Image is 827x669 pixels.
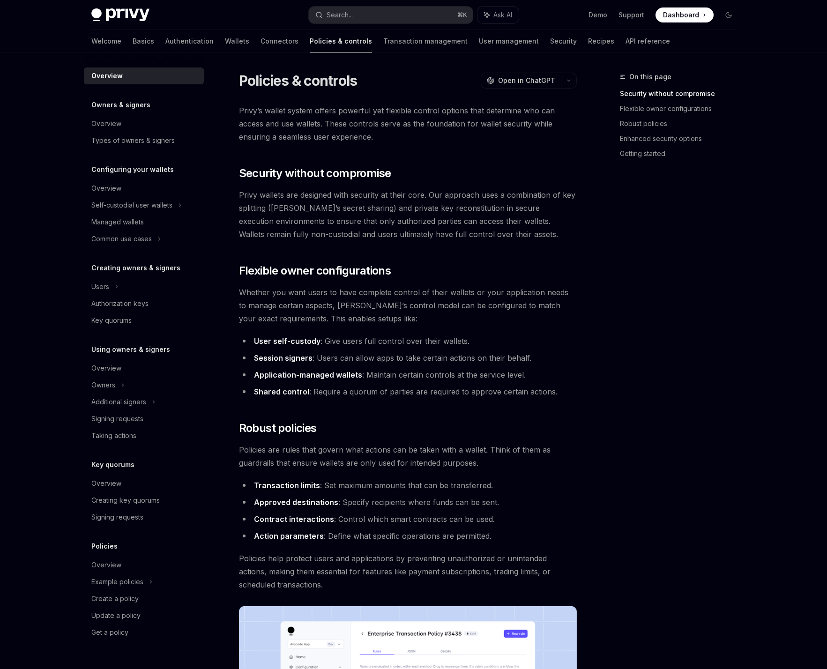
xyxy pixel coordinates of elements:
div: Additional signers [91,396,146,408]
div: Overview [91,363,121,374]
a: Welcome [91,30,121,52]
a: Signing requests [84,509,204,526]
a: Flexible owner configurations [620,101,744,116]
strong: User self-custody [254,336,320,346]
img: dark logo [91,8,149,22]
li: : Define what specific operations are permitted. [239,529,577,543]
a: Getting started [620,146,744,161]
h5: Key quorums [91,459,134,470]
span: Privy’s wallet system offers powerful yet flexible control options that determine who can access ... [239,104,577,143]
a: Security without compromise [620,86,744,101]
h5: Policies [91,541,118,552]
a: Wallets [225,30,249,52]
div: Create a policy [91,593,139,604]
strong: Contract interactions [254,514,334,524]
a: Creating key quorums [84,492,204,509]
h1: Policies & controls [239,72,358,89]
div: Common use cases [91,233,152,245]
button: Search...⌘K [309,7,473,23]
strong: Application-managed wallets [254,370,362,379]
span: ⌘ K [457,11,467,19]
a: Taking actions [84,427,204,444]
a: Overview [84,180,204,197]
div: Key quorums [91,315,132,326]
a: Connectors [261,30,298,52]
a: Transaction management [383,30,468,52]
span: Dashboard [663,10,699,20]
a: Overview [84,475,204,492]
div: Overview [91,478,121,489]
div: Update a policy [91,610,141,621]
span: Privy wallets are designed with security at their core. Our approach uses a combination of key sp... [239,188,577,241]
div: Creating key quorums [91,495,160,506]
li: : Maintain certain controls at the service level. [239,368,577,381]
a: Get a policy [84,624,204,641]
h5: Owners & signers [91,99,150,111]
a: Overview [84,557,204,573]
strong: Shared control [254,387,309,396]
a: Authorization keys [84,295,204,312]
div: Search... [327,9,353,21]
a: Security [550,30,577,52]
h5: Configuring your wallets [91,164,174,175]
div: Overview [91,118,121,129]
span: Open in ChatGPT [498,76,555,85]
a: API reference [626,30,670,52]
a: User management [479,30,539,52]
div: Signing requests [91,512,143,523]
span: Ask AI [493,10,512,20]
div: Taking actions [91,430,136,441]
a: Dashboard [656,7,714,22]
div: Types of owners & signers [91,135,175,146]
a: Authentication [165,30,214,52]
div: Authorization keys [91,298,149,309]
a: Update a policy [84,607,204,624]
div: Example policies [91,576,143,587]
li: : Require a quorum of parties are required to approve certain actions. [239,385,577,398]
h5: Creating owners & signers [91,262,180,274]
div: Self-custodial user wallets [91,200,172,211]
a: Overview [84,115,204,132]
li: : Set maximum amounts that can be transferred. [239,479,577,492]
a: Overview [84,360,204,377]
a: Enhanced security options [620,131,744,146]
div: Overview [91,183,121,194]
a: Policies & controls [310,30,372,52]
a: Signing requests [84,410,204,427]
span: Robust policies [239,421,317,436]
span: Whether you want users to have complete control of their wallets or your application needs to man... [239,286,577,325]
a: Robust policies [620,116,744,131]
span: Policies are rules that govern what actions can be taken with a wallet. Think of them as guardrai... [239,443,577,469]
span: Policies help protect users and applications by preventing unauthorized or unintended actions, ma... [239,552,577,591]
div: Get a policy [91,627,128,638]
a: Overview [84,67,204,84]
a: Key quorums [84,312,204,329]
div: Managed wallets [91,216,144,228]
div: Owners [91,379,115,391]
div: Users [91,281,109,292]
li: : Give users full control over their wallets. [239,334,577,348]
a: Basics [133,30,154,52]
a: Types of owners & signers [84,132,204,149]
button: Toggle dark mode [721,7,736,22]
a: Support [618,10,644,20]
button: Ask AI [477,7,519,23]
li: : Specify recipients where funds can be sent. [239,496,577,509]
strong: Approved destinations [254,498,338,507]
span: Flexible owner configurations [239,263,391,278]
strong: Action parameters [254,531,324,541]
li: : Control which smart contracts can be used. [239,513,577,526]
li: : Users can allow apps to take certain actions on their behalf. [239,351,577,364]
div: Signing requests [91,413,143,424]
strong: Session signers [254,353,313,363]
a: Create a policy [84,590,204,607]
a: Recipes [588,30,614,52]
a: Managed wallets [84,214,204,230]
strong: Transaction limits [254,481,320,490]
div: Overview [91,70,123,82]
span: On this page [629,71,671,82]
span: Security without compromise [239,166,391,181]
a: Demo [589,10,607,20]
h5: Using owners & signers [91,344,170,355]
div: Overview [91,559,121,571]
